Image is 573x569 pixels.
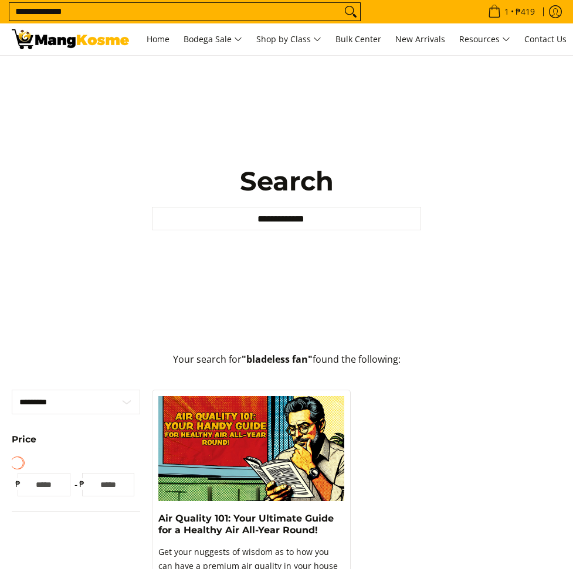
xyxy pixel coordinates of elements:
span: Contact Us [524,33,567,45]
img: Search: 1 result found for &quot;bladeless fan&quot; | Mang Kosme [12,29,129,49]
span: ₱ [12,478,23,490]
summary: Open [12,435,36,452]
span: ₱419 [514,8,537,16]
p: Your search for found the following: [12,352,561,379]
a: Resources [453,23,516,55]
span: • [484,5,538,18]
a: Bulk Center [330,23,387,55]
a: Contact Us [518,23,572,55]
nav: Main Menu [141,23,572,55]
a: Shop by Class [250,23,327,55]
a: Air Quality 101: Your Ultimate Guide for a Healthy Air All-Year Round! [158,513,334,536]
h1: Search [152,165,421,198]
span: New Arrivals [395,33,445,45]
a: Bodega Sale [178,23,248,55]
a: Home [141,23,175,55]
a: New Arrivals [389,23,451,55]
button: Search [341,3,360,21]
span: Bulk Center [335,33,381,45]
span: Home [147,33,169,45]
span: Price [12,435,36,444]
span: Shop by Class [256,32,321,47]
span: 1 [503,8,511,16]
span: Bodega Sale [184,32,242,47]
span: ₱ [76,478,88,490]
strong: "bladeless fan" [242,353,313,366]
img: mang-kosme-air-quality-eguide-main-banner [158,396,344,500]
span: Resources [459,32,510,47]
